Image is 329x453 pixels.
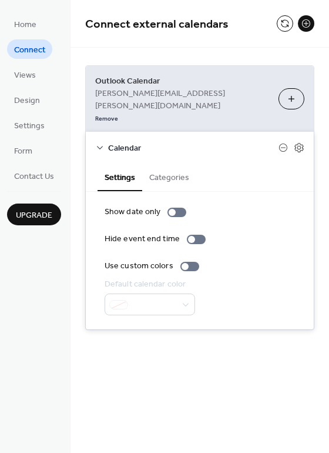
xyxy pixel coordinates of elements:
[14,69,36,82] span: Views
[108,142,278,155] span: Calendar
[105,260,173,272] div: Use custom colors
[105,206,160,218] div: Show date only
[14,95,40,107] span: Design
[7,141,39,160] a: Form
[95,75,269,88] span: Outlook Calendar
[14,19,36,31] span: Home
[7,90,47,109] a: Design
[14,171,54,183] span: Contact Us
[7,204,61,225] button: Upgrade
[7,39,52,59] a: Connect
[105,278,193,291] div: Default calendar color
[7,166,61,185] a: Contact Us
[85,13,229,36] span: Connect external calendars
[95,115,118,123] span: Remove
[105,233,180,245] div: Hide event end time
[7,115,52,135] a: Settings
[98,163,142,191] button: Settings
[7,65,43,84] a: Views
[95,88,269,112] span: [PERSON_NAME][EMAIL_ADDRESS][PERSON_NAME][DOMAIN_NAME]
[14,120,45,132] span: Settings
[7,14,43,34] a: Home
[14,145,32,158] span: Form
[14,44,45,56] span: Connect
[142,163,196,190] button: Categories
[16,209,52,222] span: Upgrade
